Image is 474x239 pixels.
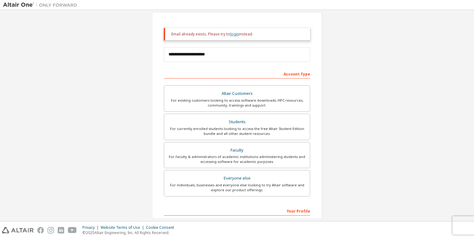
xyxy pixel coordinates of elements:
[168,89,306,98] div: Altair Customers
[168,154,306,164] div: For faculty & administrators of academic institutions administering students and accessing softwa...
[168,126,306,136] div: For currently enrolled students looking to access the free Altair Student Edition bundle and all ...
[230,31,239,37] a: login
[101,225,146,230] div: Website Terms of Use
[171,32,305,37] div: Email already exists. Please try to instead.
[3,2,80,8] img: Altair One
[168,183,306,192] div: For individuals, businesses and everyone else looking to try Altair software and explore our prod...
[168,146,306,155] div: Faculty
[58,227,64,233] img: linkedin.svg
[164,69,310,79] div: Account Type
[2,227,34,233] img: altair_logo.svg
[82,230,178,235] p: © 2025 Altair Engineering, Inc. All Rights Reserved.
[68,227,77,233] img: youtube.svg
[82,225,101,230] div: Privacy
[168,98,306,108] div: For existing customers looking to access software downloads, HPC resources, community, trainings ...
[146,225,178,230] div: Cookie Consent
[168,118,306,126] div: Students
[37,227,44,233] img: facebook.svg
[168,174,306,183] div: Everyone else
[48,227,54,233] img: instagram.svg
[164,206,310,216] div: Your Profile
